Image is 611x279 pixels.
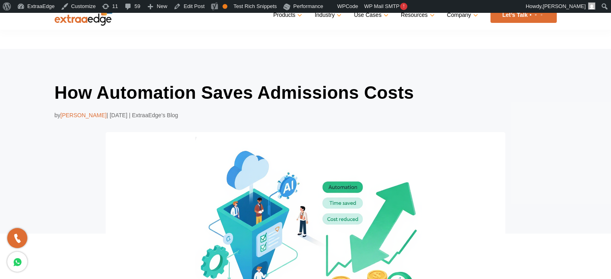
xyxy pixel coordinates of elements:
[354,9,386,21] a: Use Cases
[315,9,340,21] a: Industry
[273,9,300,21] a: Products
[447,9,476,21] a: Company
[543,3,586,9] span: [PERSON_NAME]
[60,112,106,118] span: [PERSON_NAME]
[401,9,433,21] a: Resources
[400,3,407,10] span: !
[55,81,557,104] h1: How Automation Saves Admissions Costs
[490,7,557,23] a: Let’s Talk
[55,110,557,120] div: by | [DATE] | ExtraaEdge’s Blog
